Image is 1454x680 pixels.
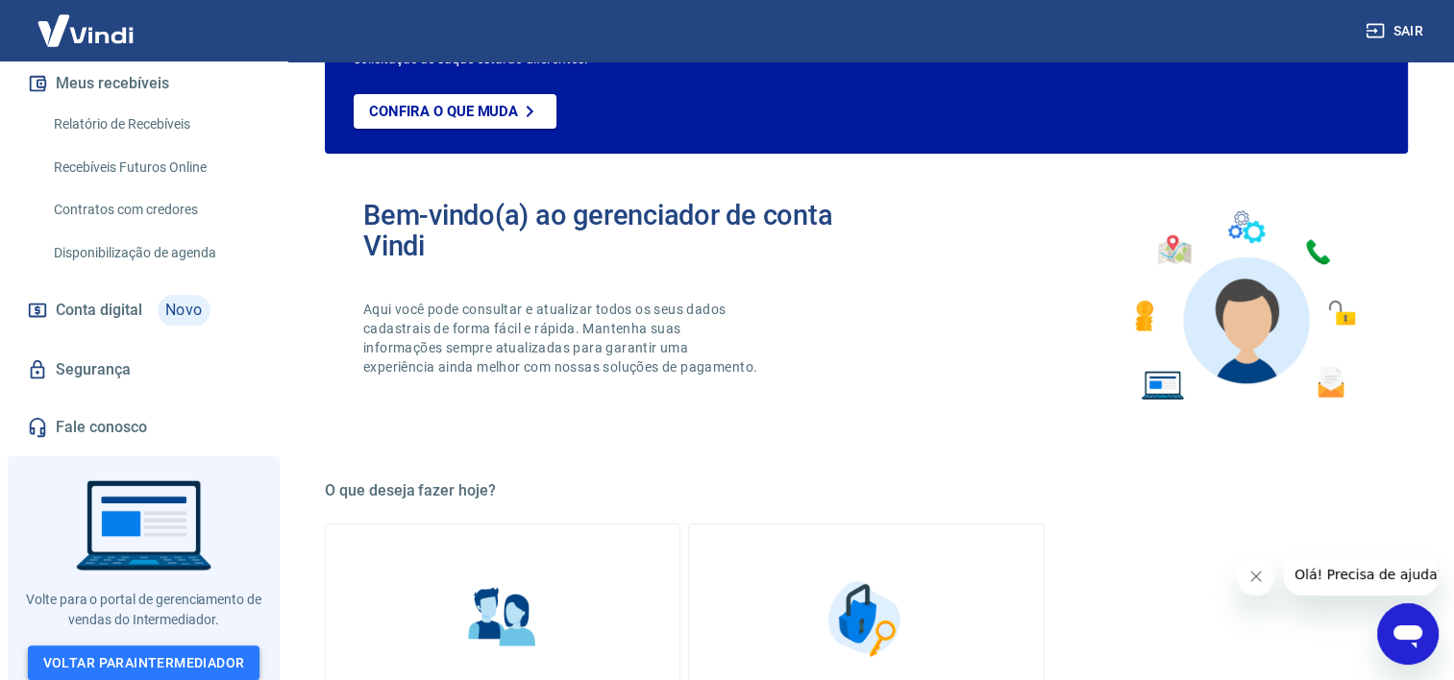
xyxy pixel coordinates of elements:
h2: Bem-vindo(a) ao gerenciador de conta Vindi [363,200,867,261]
a: Conta digitalNovo [23,287,264,333]
a: Confira o que muda [354,94,556,129]
img: Segurança [818,571,914,667]
a: Recebíveis Futuros Online [46,148,264,187]
img: Informações pessoais [455,571,551,667]
iframe: Botão para abrir a janela de mensagens [1377,603,1439,665]
img: Imagem de um avatar masculino com diversos icones exemplificando as funcionalidades do gerenciado... [1118,200,1369,412]
p: Confira o que muda [369,103,518,120]
button: Meus recebíveis [23,62,264,105]
a: Fale conosco [23,406,264,449]
img: Vindi [23,1,148,60]
span: Olá! Precisa de ajuda? [12,13,161,29]
a: Segurança [23,349,264,391]
iframe: Fechar mensagem [1237,557,1275,595]
h5: O que deseja fazer hoje? [325,481,1408,500]
a: Contratos com credores [46,190,264,230]
a: Relatório de Recebíveis [46,105,264,144]
iframe: Mensagem da empresa [1283,553,1439,595]
span: Novo [158,295,210,326]
p: Aqui você pode consultar e atualizar todos os seus dados cadastrais de forma fácil e rápida. Mant... [363,300,761,376]
button: Sair [1362,13,1431,49]
a: Disponibilização de agenda [46,233,264,273]
span: Conta digital [56,297,142,324]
